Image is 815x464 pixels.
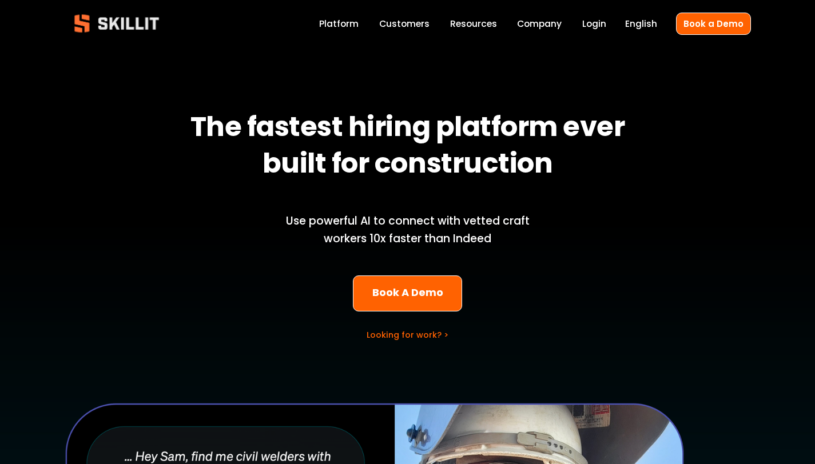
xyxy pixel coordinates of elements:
[353,275,462,311] a: Book A Demo
[450,17,497,30] span: Resources
[625,16,657,31] div: language picker
[367,329,448,341] a: Looking for work? >
[676,13,751,35] a: Book a Demo
[190,106,630,189] strong: The fastest hiring platform ever built for construction
[65,6,169,41] img: Skillit
[517,16,562,31] a: Company
[625,17,657,30] span: English
[582,16,606,31] a: Login
[319,16,359,31] a: Platform
[267,213,549,247] p: Use powerful AI to connect with vetted craft workers 10x faster than Indeed
[379,16,430,31] a: Customers
[450,16,497,31] a: folder dropdown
